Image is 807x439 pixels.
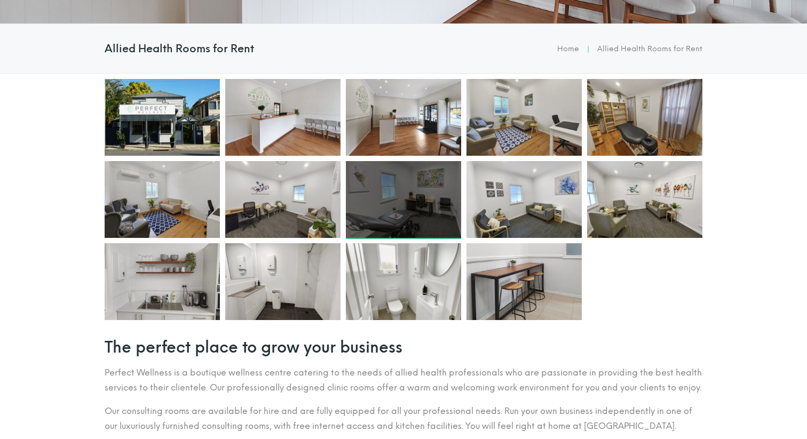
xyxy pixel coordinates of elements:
[105,339,702,355] h2: The perfect place to grow your business
[557,44,579,53] a: Home
[105,42,254,55] h4: Allied Health Rooms for Rent
[105,404,702,434] p: Our consulting rooms are available for hire and are fully equipped for all your professional need...
[105,365,702,395] p: Perfect Wellness is a boutique wellness centre catering to the needs of allied health professiona...
[597,43,702,56] li: Allied Health Rooms for Rent
[579,43,597,56] li: |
